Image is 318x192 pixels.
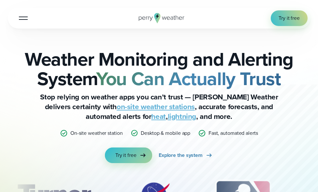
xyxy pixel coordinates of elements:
span: Explore the system [159,151,203,159]
p: Desktop & mobile app [141,129,190,137]
a: Try it free [105,147,152,163]
p: Fast, automated alerts [209,129,258,137]
a: Try it free [271,10,308,26]
p: Stop relying on weather apps you can’t trust — [PERSON_NAME] Weather delivers certainty with , ac... [29,92,289,122]
p: On-site weather station [70,129,123,137]
strong: You Can Actually Trust [96,65,281,93]
span: Try it free [115,151,137,159]
a: on-site weather stations [117,101,195,112]
a: Explore the system [159,147,213,163]
h2: Weather Monitoring and Alerting System [8,49,310,88]
span: Try it free [279,14,300,22]
a: heat [151,111,166,122]
a: lightning [168,111,196,122]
